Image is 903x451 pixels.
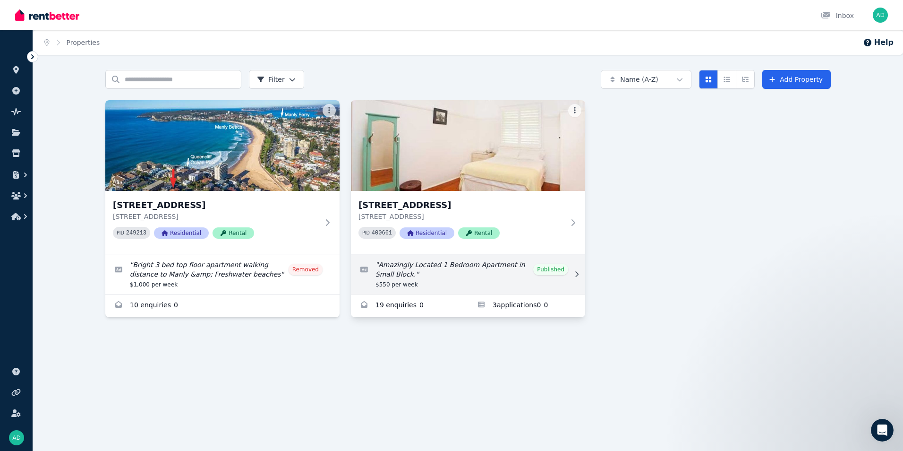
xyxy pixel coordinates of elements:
[257,75,285,84] span: Filter
[249,70,304,89] button: Filter
[105,295,340,317] a: Enquiries for 2/19 Queenscliff Road, Queenscliff
[9,430,24,445] img: Andrew Dowe
[323,104,336,117] button: More options
[105,254,340,294] a: Edit listing: Bright 3 bed top floor apartment walking distance to Manly &amp; Freshwater beaches
[213,227,254,239] span: Rental
[105,100,340,254] a: 2/19 Queenscliff Road, Queenscliff[STREET_ADDRESS][STREET_ADDRESS]PID 249213ResidentialRental
[358,212,564,221] p: [STREET_ADDRESS]
[113,199,319,212] h3: [STREET_ADDRESS]
[717,70,736,89] button: Compact list view
[372,230,392,236] code: 400661
[154,227,209,239] span: Residential
[762,70,831,89] a: Add Property
[458,227,500,239] span: Rental
[699,70,718,89] button: Card view
[362,230,370,235] small: PID
[126,230,146,236] code: 249213
[351,100,585,191] img: Unit 2/66 Lavender St, Lavender Bay
[871,419,894,442] iframe: Intercom live chat
[821,11,854,20] div: Inbox
[117,230,124,235] small: PID
[568,104,581,117] button: More options
[699,70,755,89] div: View options
[863,37,894,48] button: Help
[351,295,468,317] a: Enquiries for Unit 2/66 Lavender St, Lavender Bay
[736,70,755,89] button: Expanded list view
[468,295,585,317] a: Applications for Unit 2/66 Lavender St, Lavender Bay
[620,75,658,84] span: Name (A-Z)
[113,212,319,221] p: [STREET_ADDRESS]
[105,100,340,191] img: 2/19 Queenscliff Road, Queenscliff
[400,227,454,239] span: Residential
[601,70,691,89] button: Name (A-Z)
[873,8,888,23] img: Andrew Dowe
[358,199,564,212] h3: [STREET_ADDRESS]
[33,30,111,55] nav: Breadcrumb
[351,254,585,294] a: Edit listing: Amazingly Located 1 Bedroom Apartment in Small Block.
[351,100,585,254] a: Unit 2/66 Lavender St, Lavender Bay[STREET_ADDRESS][STREET_ADDRESS]PID 400661ResidentialRental
[15,8,79,22] img: RentBetter
[67,39,100,46] a: Properties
